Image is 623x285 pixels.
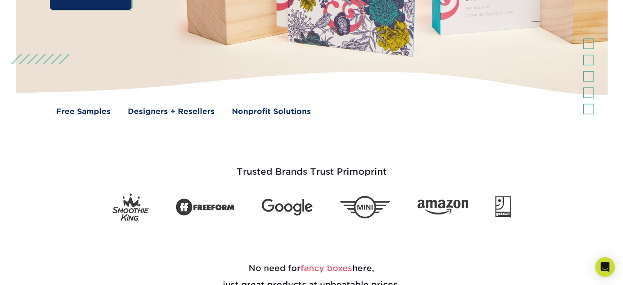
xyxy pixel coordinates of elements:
[417,199,468,215] img: Amazon
[340,196,390,219] img: Mini
[176,194,235,220] img: Freeform
[301,263,352,273] span: fancy boxes
[112,194,149,221] img: Smoothie King
[128,106,215,117] a: Designers + Resellers
[56,106,111,117] a: Free Samples
[72,147,551,187] h3: Trusted Brands Trust Primoprint
[262,199,313,216] img: Google
[232,106,311,117] a: Nonprofit Solutions
[595,257,615,277] div: Open Intercom Messenger
[495,196,511,218] img: Goodwill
